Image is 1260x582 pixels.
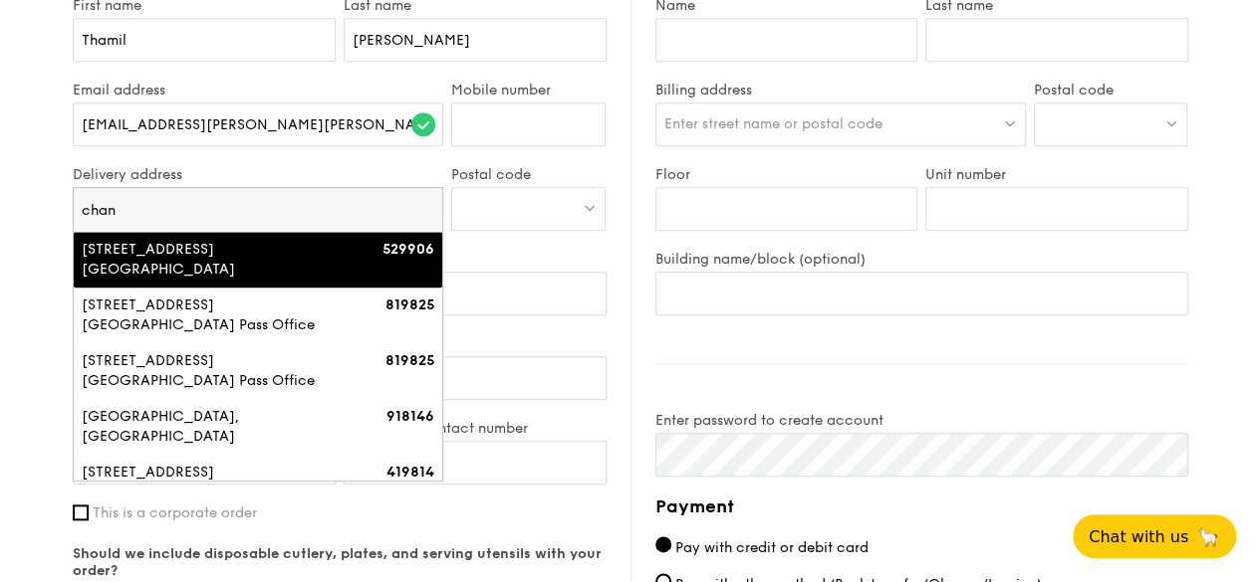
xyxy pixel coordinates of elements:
[73,504,89,520] input: This is a corporate order
[385,296,434,313] strong: 819825
[382,241,434,258] strong: 529906
[344,251,607,268] label: Unit number
[82,240,347,280] div: [STREET_ADDRESS][GEOGRAPHIC_DATA]
[664,115,882,132] span: Enter street name or postal code
[655,536,671,552] input: Pay with credit or debit card
[655,82,1026,98] label: Billing address
[1073,514,1236,558] button: Chat with us🦙
[655,251,1188,268] label: Building name/block (optional)
[82,351,347,391] div: [STREET_ADDRESS][GEOGRAPHIC_DATA] Pass Office
[655,492,1188,520] h4: Payment
[655,412,1188,429] label: Enter password to create account
[925,166,1188,183] label: Unit number
[1164,115,1178,130] img: icon-dropdown.fa26e9f9.svg
[1034,82,1188,98] label: Postal code
[344,420,607,437] label: Secondary contact number
[451,82,606,98] label: Mobile number
[385,352,434,369] strong: 819825
[73,82,444,98] label: Email address
[93,504,257,521] span: This is a corporate order
[386,408,434,425] strong: 918146
[655,166,918,183] label: Floor
[73,166,444,183] label: Delivery address
[386,464,434,481] strong: 419814
[82,295,347,335] div: [STREET_ADDRESS][GEOGRAPHIC_DATA] Pass Office
[675,538,869,555] span: Pay with credit or debit card
[73,545,602,579] strong: Should we include disposable cutlery, plates, and serving utensils with your order?
[1089,527,1188,546] span: Chat with us
[1003,115,1017,130] img: icon-dropdown.fa26e9f9.svg
[583,200,597,215] img: icon-dropdown.fa26e9f9.svg
[82,463,347,483] div: [STREET_ADDRESS]
[82,407,347,447] div: [GEOGRAPHIC_DATA], [GEOGRAPHIC_DATA]
[411,112,435,136] img: icon-success.f839ccf9.svg
[1196,525,1220,548] span: 🦙
[451,166,606,183] label: Postal code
